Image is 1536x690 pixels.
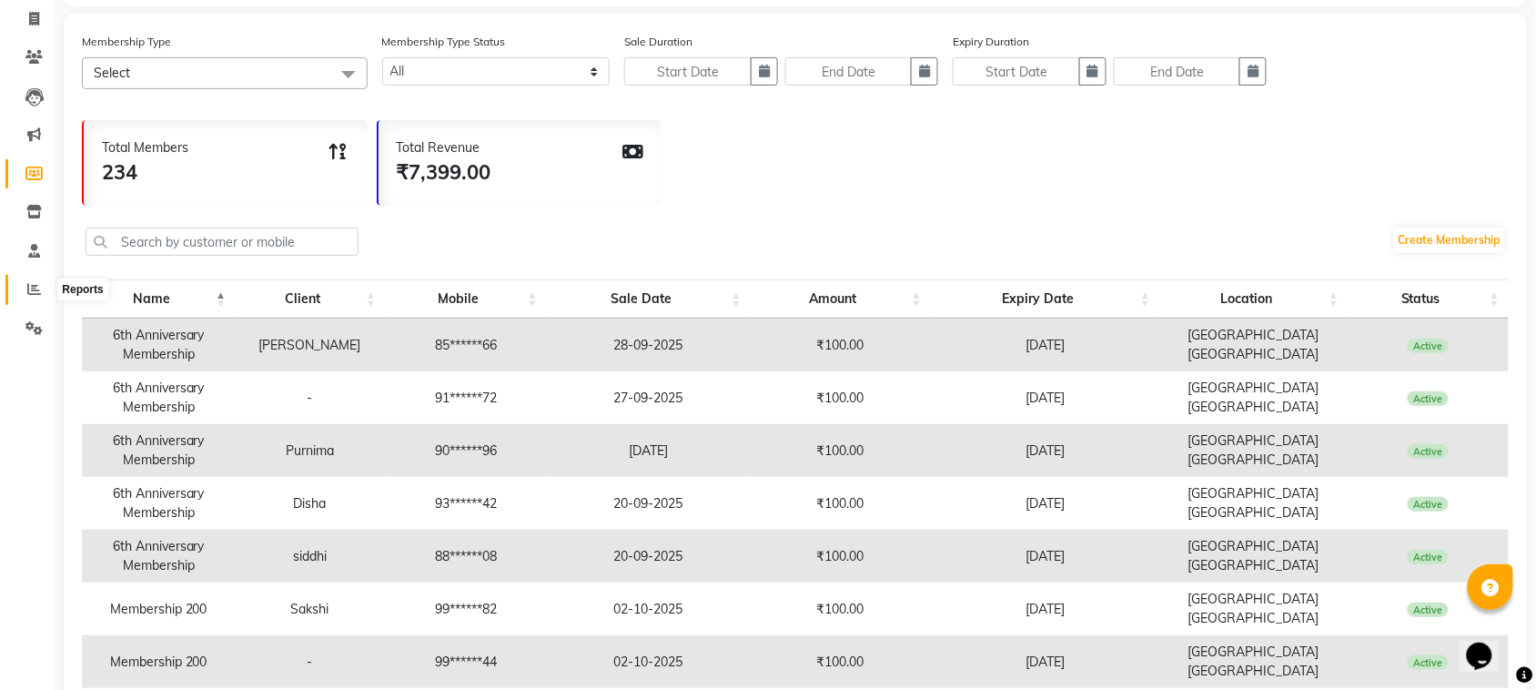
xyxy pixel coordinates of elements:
td: 6th Anniversary Membership [82,530,235,583]
th: Name: activate to sort column descending [82,279,235,319]
td: [DATE] [931,583,1160,635]
div: Reports [57,279,107,301]
td: - [235,635,385,688]
div: 234 [102,157,188,188]
td: [GEOGRAPHIC_DATA] [GEOGRAPHIC_DATA] [1159,530,1348,583]
td: Purnima [235,424,385,477]
span: Active [1408,444,1449,459]
td: [DATE] [931,319,1160,371]
div: Total Members [102,138,188,157]
td: [GEOGRAPHIC_DATA] [GEOGRAPHIC_DATA] [1159,424,1348,477]
span: Active [1408,655,1449,670]
input: End Date [785,57,912,86]
span: Select [94,65,130,81]
td: ₹100.00 [751,477,931,530]
td: ₹100.00 [751,583,931,635]
td: Sakshi [235,583,385,635]
td: ₹100.00 [751,319,931,371]
label: Membership Type Status [382,34,506,50]
input: Start Date [624,57,751,86]
td: 27-09-2025 [547,371,751,424]
span: Active [1408,603,1449,617]
a: Create Membership [1394,228,1505,253]
input: End Date [1114,57,1240,86]
td: [GEOGRAPHIC_DATA] [GEOGRAPHIC_DATA] [1159,477,1348,530]
td: 6th Anniversary Membership [82,424,235,477]
td: 6th Anniversary Membership [82,371,235,424]
label: Expiry Duration [953,34,1029,50]
iframe: chat widget [1460,617,1518,672]
label: Sale Duration [624,34,692,50]
td: 28-09-2025 [547,319,751,371]
td: [DATE] [547,424,751,477]
th: Status: activate to sort column ascending [1348,279,1509,319]
td: Membership 200 [82,583,235,635]
td: [DATE] [931,371,1160,424]
div: Total Revenue [397,138,491,157]
td: ₹100.00 [751,530,931,583]
label: Membership Type [82,34,171,50]
td: 6th Anniversary Membership [82,319,235,371]
th: Amount: activate to sort column ascending [751,279,931,319]
td: 20-09-2025 [547,530,751,583]
td: - [235,371,385,424]
input: Search by customer or mobile [86,228,359,256]
td: 02-10-2025 [547,635,751,688]
td: [GEOGRAPHIC_DATA] [GEOGRAPHIC_DATA] [1159,583,1348,635]
td: [GEOGRAPHIC_DATA] [GEOGRAPHIC_DATA] [1159,635,1348,688]
span: Active [1408,497,1449,512]
td: [DATE] [931,477,1160,530]
td: [DATE] [931,635,1160,688]
td: [GEOGRAPHIC_DATA] [GEOGRAPHIC_DATA] [1159,319,1348,371]
td: [GEOGRAPHIC_DATA] [GEOGRAPHIC_DATA] [1159,371,1348,424]
input: Start Date [953,57,1079,86]
td: Membership 200 [82,635,235,688]
span: Active [1408,339,1449,353]
div: ₹7,399.00 [397,157,491,188]
td: ₹100.00 [751,371,931,424]
td: siddhi [235,530,385,583]
th: Expiry Date: activate to sort column ascending [931,279,1160,319]
th: Client: activate to sort column ascending [235,279,385,319]
th: Location: activate to sort column ascending [1159,279,1348,319]
th: Mobile: activate to sort column ascending [385,279,547,319]
span: Active [1408,550,1449,564]
th: Sale Date: activate to sort column ascending [547,279,751,319]
td: [PERSON_NAME] [235,319,385,371]
td: ₹100.00 [751,424,931,477]
span: Active [1408,391,1449,406]
td: 02-10-2025 [547,583,751,635]
td: 20-09-2025 [547,477,751,530]
td: [DATE] [931,530,1160,583]
td: 6th Anniversary Membership [82,477,235,530]
td: Disha [235,477,385,530]
td: ₹100.00 [751,635,931,688]
td: [DATE] [931,424,1160,477]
